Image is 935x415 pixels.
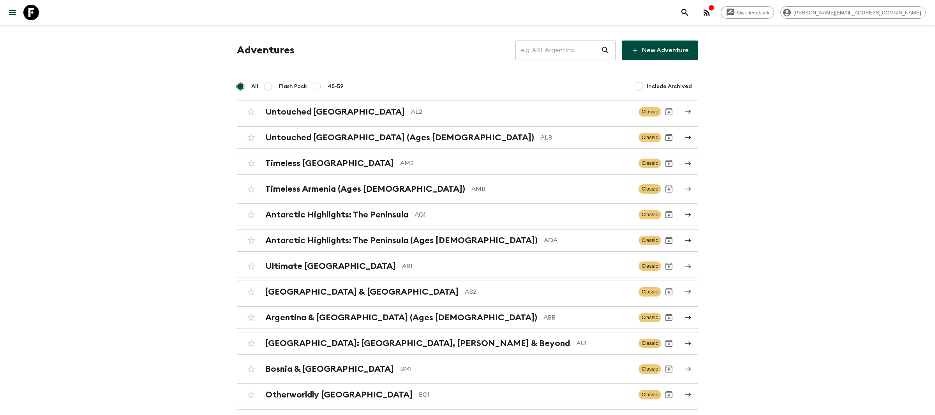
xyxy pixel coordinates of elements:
button: Archive [661,104,677,120]
span: Classic [639,364,661,374]
span: 45-59 [328,83,344,90]
span: Classic [639,184,661,194]
a: Timeless Armenia (Ages [DEMOGRAPHIC_DATA])AMBClassicArchive [237,178,698,200]
button: Archive [661,233,677,248]
p: BM1 [400,364,632,374]
button: Archive [661,284,677,300]
span: All [251,83,258,90]
button: Archive [661,310,677,325]
p: ALB [540,133,632,142]
span: Classic [639,313,661,322]
p: AR1 [402,261,632,271]
h2: Antarctic Highlights: The Peninsula (Ages [DEMOGRAPHIC_DATA]) [265,235,538,245]
p: BO1 [419,390,632,399]
a: Otherworldly [GEOGRAPHIC_DATA]BO1ClassicArchive [237,383,698,406]
span: Flash Pack [279,83,307,90]
h2: Otherworldly [GEOGRAPHIC_DATA] [265,390,413,400]
div: [PERSON_NAME][EMAIL_ADDRESS][DOMAIN_NAME] [780,6,926,19]
p: ABB [543,313,632,322]
span: Classic [639,236,661,245]
a: Argentina & [GEOGRAPHIC_DATA] (Ages [DEMOGRAPHIC_DATA])ABBClassicArchive [237,306,698,329]
a: Ultimate [GEOGRAPHIC_DATA]AR1ClassicArchive [237,255,698,277]
h2: [GEOGRAPHIC_DATA] & [GEOGRAPHIC_DATA] [265,287,459,297]
a: Untouched [GEOGRAPHIC_DATA]AL2ClassicArchive [237,101,698,123]
button: Archive [661,387,677,403]
a: Untouched [GEOGRAPHIC_DATA] (Ages [DEMOGRAPHIC_DATA])ALBClassicArchive [237,126,698,149]
h2: Argentina & [GEOGRAPHIC_DATA] (Ages [DEMOGRAPHIC_DATA]) [265,313,537,323]
h2: [GEOGRAPHIC_DATA]: [GEOGRAPHIC_DATA], [PERSON_NAME] & Beyond [265,338,570,348]
a: Bosnia & [GEOGRAPHIC_DATA]BM1ClassicArchive [237,358,698,380]
span: Classic [639,339,661,348]
p: AL2 [411,107,632,117]
button: Archive [661,207,677,223]
span: Classic [639,159,661,168]
span: [PERSON_NAME][EMAIL_ADDRESS][DOMAIN_NAME] [789,10,925,16]
a: Antarctic Highlights: The Peninsula (Ages [DEMOGRAPHIC_DATA])AQAClassicArchive [237,229,698,252]
h2: Untouched [GEOGRAPHIC_DATA] [265,107,405,117]
a: [GEOGRAPHIC_DATA]: [GEOGRAPHIC_DATA], [PERSON_NAME] & BeyondAU1ClassicArchive [237,332,698,355]
a: [GEOGRAPHIC_DATA] & [GEOGRAPHIC_DATA]AB2ClassicArchive [237,281,698,303]
p: AU1 [576,339,632,348]
h2: Timeless Armenia (Ages [DEMOGRAPHIC_DATA]) [265,184,465,194]
span: Include Archived [647,83,692,90]
h2: Ultimate [GEOGRAPHIC_DATA] [265,261,396,271]
p: AMB [471,184,632,194]
h2: Bosnia & [GEOGRAPHIC_DATA] [265,364,394,374]
span: Classic [639,133,661,142]
button: Archive [661,181,677,197]
p: AM2 [400,159,632,168]
span: Classic [639,287,661,297]
p: AQ1 [415,210,632,219]
button: Archive [661,130,677,145]
input: e.g. AR1, Argentina [515,39,601,61]
a: Antarctic Highlights: The PeninsulaAQ1ClassicArchive [237,203,698,226]
p: AQA [544,236,632,245]
a: Timeless [GEOGRAPHIC_DATA]AM2ClassicArchive [237,152,698,175]
h2: Antarctic Highlights: The Peninsula [265,210,408,220]
button: Archive [661,155,677,171]
p: AB2 [465,287,632,297]
button: Archive [661,361,677,377]
a: Give feedback [721,6,774,19]
span: Classic [639,261,661,271]
span: Classic [639,210,661,219]
span: Give feedback [733,10,774,16]
span: Classic [639,390,661,399]
h2: Untouched [GEOGRAPHIC_DATA] (Ages [DEMOGRAPHIC_DATA]) [265,132,534,143]
button: menu [5,5,20,20]
button: search adventures [677,5,693,20]
h1: Adventures [237,42,295,58]
a: New Adventure [622,41,698,60]
button: Archive [661,258,677,274]
span: Classic [639,107,661,117]
h2: Timeless [GEOGRAPHIC_DATA] [265,158,394,168]
button: Archive [661,336,677,351]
